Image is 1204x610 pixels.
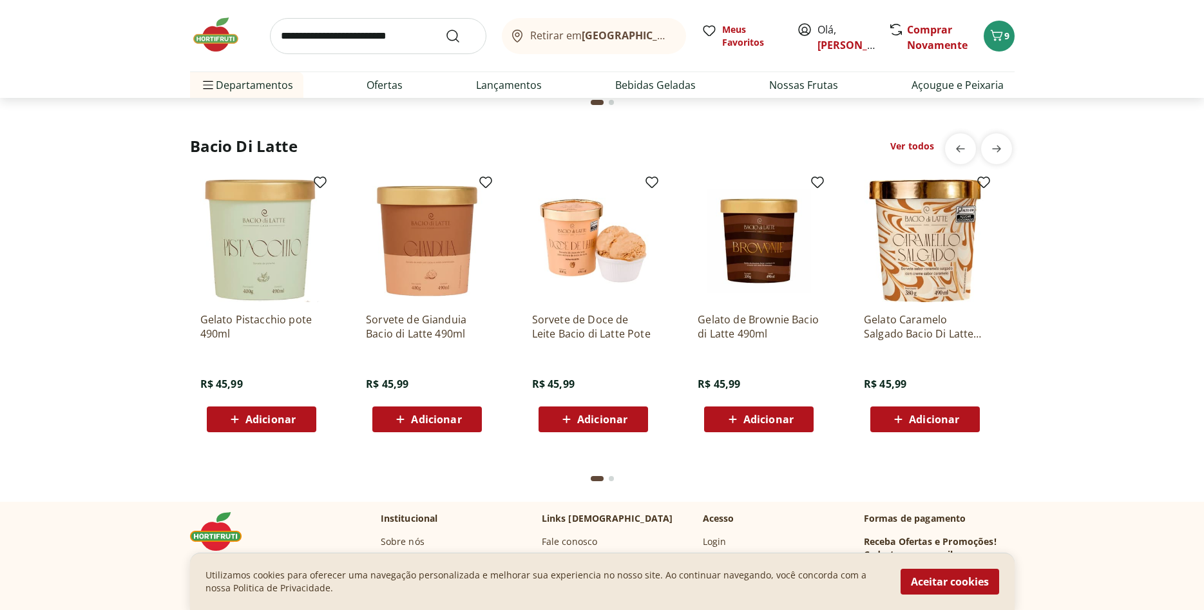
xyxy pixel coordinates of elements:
img: Sorvete de Doce de Leite Bacio di Latte Pote [532,180,655,302]
input: search [270,18,486,54]
span: Meus Favoritos [722,23,781,49]
span: R$ 45,99 [864,377,906,391]
span: Olá, [817,22,875,53]
a: Comprar Novamente [907,23,968,52]
a: Fale conosco [542,535,598,548]
button: Adicionar [704,406,814,432]
a: Açougue e Peixaria [912,77,1004,93]
a: Gelato de Brownie Bacio di Latte 490ml [698,312,820,341]
h2: Bacio Di Latte [190,136,298,157]
button: Menu [200,70,216,100]
img: Hortifruti [190,15,254,54]
button: next [981,133,1012,164]
a: [PERSON_NAME] [817,38,901,52]
a: Meus Favoritos [702,23,781,49]
a: Gelato Caramelo Salgado Bacio Di Latte pote 490ml [864,312,986,341]
a: Sorvete de Doce de Leite Bacio di Latte Pote [532,312,655,341]
h3: Receba Ofertas e Promoções! [864,535,997,548]
span: Departamentos [200,70,293,100]
span: Adicionar [743,414,794,424]
a: Sobre nós [381,535,425,548]
p: Acesso [703,512,734,525]
button: Adicionar [207,406,316,432]
button: Submit Search [445,28,476,44]
button: Retirar em[GEOGRAPHIC_DATA]/[GEOGRAPHIC_DATA] [502,18,686,54]
a: Ver todos [890,140,934,153]
a: Lançamentos [476,77,542,93]
p: Institucional [381,512,438,525]
a: Bebidas Geladas [615,77,696,93]
span: R$ 45,99 [366,377,408,391]
span: Retirar em [530,30,673,41]
a: Gelato Pistacchio pote 490ml [200,312,323,341]
a: Login [703,535,727,548]
button: Adicionar [870,406,980,432]
button: Go to page 2 from fs-carousel [606,463,616,494]
button: Aceitar cookies [901,569,999,595]
button: previous [945,133,976,164]
span: R$ 45,99 [698,377,740,391]
span: Adicionar [577,414,627,424]
img: Gelato Pistacchio pote 490ml [200,180,323,302]
button: Adicionar [539,406,648,432]
span: Adicionar [245,414,296,424]
img: Gelato Caramelo Salgado Bacio Di Latte pote 490ml [864,180,986,302]
button: Current page from fs-carousel [588,87,606,118]
span: Adicionar [909,414,959,424]
button: Adicionar [372,406,482,432]
a: Ofertas [367,77,403,93]
img: Gelato de Brownie Bacio di Latte 490ml [698,180,820,302]
img: Hortifruti [190,512,254,551]
p: Formas de pagamento [864,512,1015,525]
span: 9 [1004,30,1009,42]
span: R$ 45,99 [532,377,575,391]
button: Current page from fs-carousel [588,463,606,494]
button: Carrinho [984,21,1015,52]
button: Go to page 2 from fs-carousel [606,87,616,118]
a: Nossas Frutas [769,77,838,93]
a: Sorvete de Gianduia Bacio di Latte 490ml [366,312,488,341]
img: Sorvete de Gianduia Bacio di Latte 490ml [366,180,488,302]
span: R$ 45,99 [200,377,243,391]
h3: Cadastre seu e-mail: [864,548,956,561]
p: Links [DEMOGRAPHIC_DATA] [542,512,673,525]
span: Adicionar [411,414,461,424]
p: Utilizamos cookies para oferecer uma navegação personalizada e melhorar sua experiencia no nosso ... [205,569,885,595]
b: [GEOGRAPHIC_DATA]/[GEOGRAPHIC_DATA] [582,28,799,43]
